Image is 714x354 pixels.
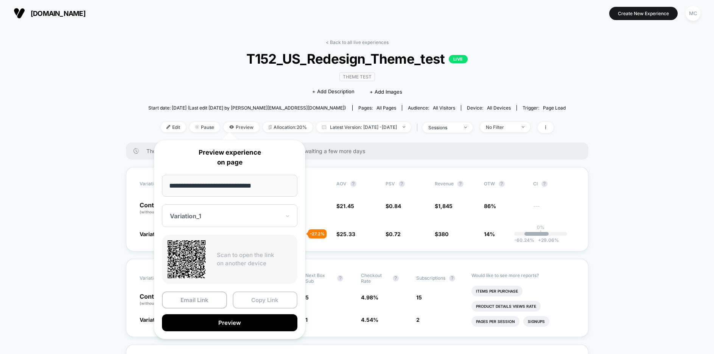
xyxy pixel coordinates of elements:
span: Theme Test [339,72,375,81]
button: ? [337,275,343,281]
li: Items Per Purchase [471,286,523,296]
button: Email Link [162,291,227,309]
span: Revenue [435,181,454,186]
span: $ [386,203,401,209]
span: Variation [140,273,181,284]
button: MC [683,6,703,21]
span: All Visitors [433,105,455,111]
span: --- [533,204,575,215]
span: 0.84 [389,203,401,209]
li: Pages Per Session [471,316,520,327]
span: Checkout Rate [361,273,389,284]
p: Control [140,202,181,215]
span: 2 [416,316,420,323]
span: 0.72 [389,231,401,237]
img: Visually logo [14,8,25,19]
p: Control [140,293,187,306]
span: AOV [336,181,347,186]
p: Would like to see more reports? [471,273,575,278]
img: end [195,125,199,129]
button: Create New Experience [609,7,678,20]
span: -60.24 % [514,237,534,243]
span: + Add Description [312,88,355,96]
span: Variation_1 [140,316,167,323]
span: T152_US_Redesign_Theme_test [169,51,545,67]
span: $ [435,231,448,237]
span: Start date: [DATE] (Last edit [DATE] by [PERSON_NAME][EMAIL_ADDRESS][DOMAIN_NAME]) [148,105,346,111]
span: Variation [140,181,181,187]
span: Edit [161,122,186,132]
span: Pause [190,122,220,132]
span: + Add Images [370,89,402,95]
span: 1,845 [438,203,453,209]
span: 86% [484,203,496,209]
div: sessions [428,125,459,130]
span: Next Box Sub [305,273,333,284]
button: ? [541,181,548,187]
span: 14% [484,231,495,237]
span: $ [386,231,401,237]
div: Trigger: [523,105,566,111]
button: ? [399,181,405,187]
span: (without changes) [140,210,174,214]
span: Subscriptions [416,275,445,281]
span: all devices [487,105,511,111]
img: end [403,126,405,128]
div: MC [686,6,700,21]
span: 4.54 % [361,316,378,323]
span: Allocation: 20% [263,122,313,132]
span: PSV [386,181,395,186]
div: Pages: [358,105,396,111]
img: rebalance [269,125,272,129]
span: Device: [461,105,516,111]
span: 4.98 % [361,294,378,301]
p: Scan to open the link on another device [217,251,292,268]
button: [DOMAIN_NAME] [11,7,88,19]
img: calendar [322,125,326,129]
span: 380 [438,231,448,237]
span: | [415,122,423,133]
img: end [522,126,524,128]
img: edit [166,125,170,129]
a: < Back to all live experiences [326,39,389,45]
span: Page Load [543,105,566,111]
button: ? [449,275,455,281]
div: - 27.2 % [308,229,327,238]
span: $ [336,231,355,237]
span: $ [336,203,354,209]
button: ? [350,181,356,187]
span: 15 [416,294,422,301]
button: Copy Link [233,291,298,309]
li: Signups [523,316,549,327]
span: all pages [376,105,396,111]
p: | [540,230,541,236]
span: $ [435,203,453,209]
div: Audience: [408,105,455,111]
p: 0% [537,224,544,230]
span: + [538,237,541,243]
span: 21.45 [340,203,354,209]
button: ? [499,181,505,187]
span: Variation_1 [140,231,167,237]
div: No Filter [486,124,516,130]
span: Preview [224,122,259,132]
span: (without changes) [140,301,174,305]
span: Latest Version: [DATE] - [DATE] [316,122,411,132]
button: ? [457,181,464,187]
span: 25.33 [340,231,355,237]
p: LIVE [449,55,468,63]
span: 29.06 % [534,237,559,243]
span: [DOMAIN_NAME] [31,9,86,17]
span: CI [533,181,575,187]
p: Preview experience on page [162,148,297,167]
span: OTW [484,181,526,187]
button: Preview [162,314,297,331]
li: Product Details Views Rate [471,301,541,312]
img: end [464,127,467,128]
span: There are still no statistically significant results. We recommend waiting a few more days [146,148,573,154]
button: ? [393,275,399,281]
